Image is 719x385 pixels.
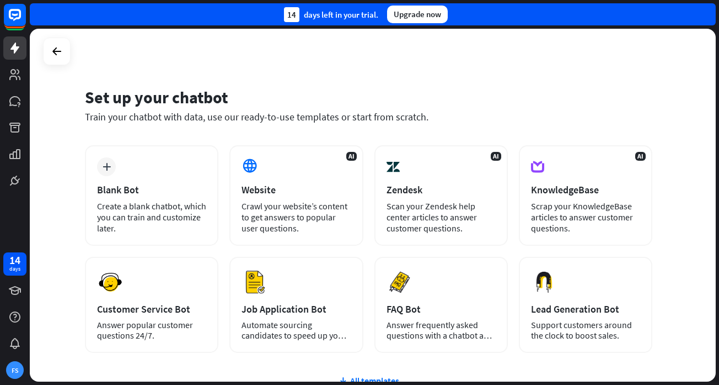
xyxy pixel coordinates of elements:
[284,7,299,22] div: 14
[9,265,20,273] div: days
[284,7,378,22] div: days left in your trial.
[387,6,448,23] div: Upgrade now
[3,252,26,276] a: 14 days
[9,4,42,38] button: Open LiveChat chat widget
[9,255,20,265] div: 14
[6,361,24,379] div: FS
